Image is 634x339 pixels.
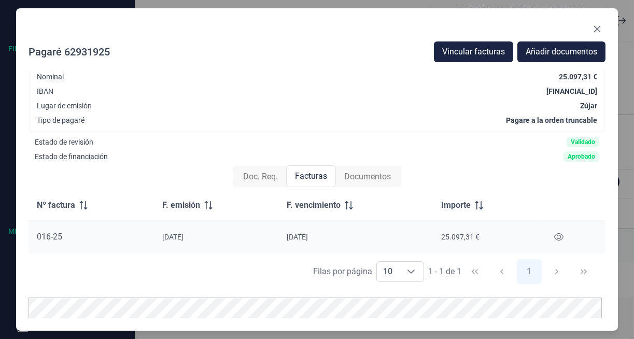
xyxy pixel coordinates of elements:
span: Vincular facturas [442,46,505,58]
span: Añadir documentos [526,46,597,58]
div: 25.097,31 € [441,233,533,241]
div: [DATE] [162,233,270,241]
span: Importe [441,199,471,211]
div: Pagare a la orden truncable [506,116,597,124]
button: Previous Page [489,259,514,284]
div: Facturas [286,165,336,187]
div: Doc. Req. [235,166,286,187]
div: Estado de revisión [35,138,93,146]
button: Close [589,21,605,37]
button: First Page [462,259,487,284]
div: Lugar de emisión [37,102,92,110]
span: 016-25 [37,232,62,242]
button: Vincular facturas [434,41,513,62]
button: Page 1 [517,259,542,284]
div: Filas por página [313,265,372,278]
span: Facturas [295,170,327,182]
div: [FINANCIAL_ID] [546,87,597,95]
span: F. emisión [162,199,200,211]
span: Documentos [344,171,391,183]
div: Zújar [580,102,597,110]
span: 1 - 1 de 1 [428,267,461,276]
div: IBAN [37,87,53,95]
div: Documentos [336,166,399,187]
div: Nominal [37,73,64,81]
span: Doc. Req. [243,171,278,183]
div: [DATE] [287,233,425,241]
button: Añadir documentos [517,41,605,62]
div: Aprobado [568,153,595,160]
div: Validado [571,139,595,145]
div: Tipo de pagaré [37,116,84,124]
button: Next Page [544,259,569,284]
span: Nº factura [37,199,75,211]
button: Last Page [571,259,596,284]
span: 10 [377,262,399,281]
div: 25.097,31 € [559,73,597,81]
div: Estado de financiación [35,152,108,161]
div: Pagaré 62931925 [29,45,110,59]
div: Choose [399,262,424,281]
span: F. vencimiento [287,199,341,211]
